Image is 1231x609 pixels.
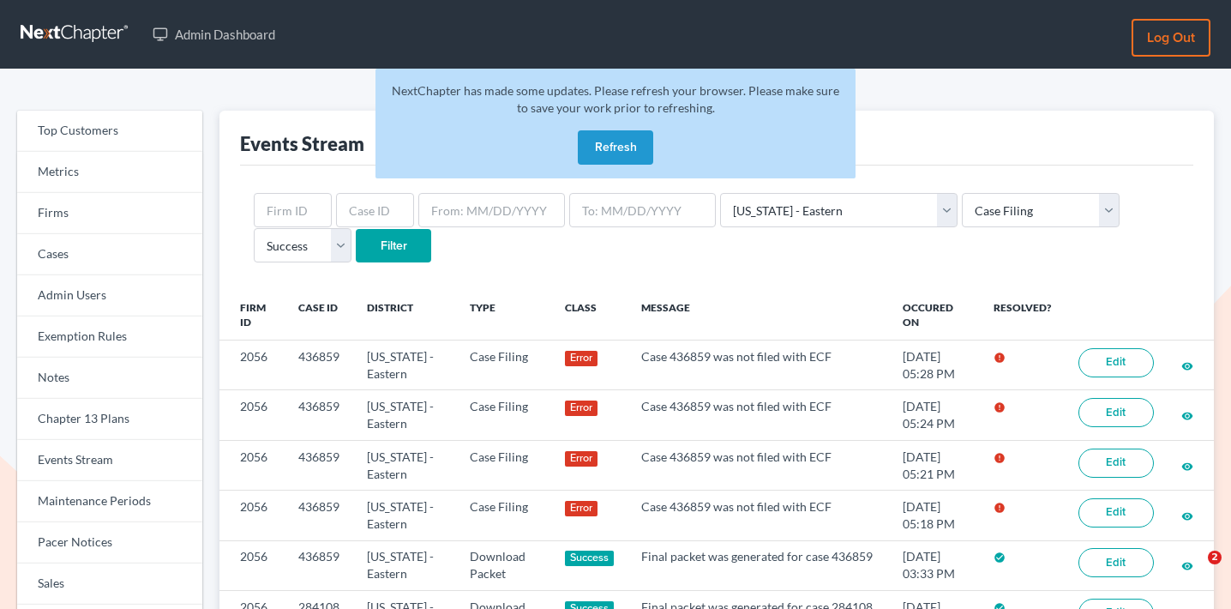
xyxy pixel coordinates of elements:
th: Resolved? [980,291,1065,341]
a: Chapter 13 Plans [17,399,202,440]
div: Error [565,351,598,366]
td: 2056 [219,341,285,390]
iframe: Intercom live chat [1173,551,1214,592]
div: Success [565,551,615,566]
td: Case 436859 was not filed with ECF [628,390,888,440]
td: Final packet was generated for case 436859 [628,540,888,590]
input: Firm ID [254,193,332,227]
td: 2056 [219,491,285,540]
td: Case Filing [456,440,551,490]
div: Events Stream [240,131,364,156]
td: [DATE] 05:24 PM [889,390,980,440]
td: [US_STATE] - Eastern [353,491,456,540]
i: check_circle [994,552,1006,564]
span: 2 [1208,551,1222,564]
td: [DATE] 05:28 PM [889,341,980,390]
a: Edit [1078,348,1154,377]
td: 436859 [285,540,353,590]
a: Firms [17,193,202,234]
a: Top Customers [17,111,202,152]
a: Log out [1132,19,1210,57]
input: Case ID [336,193,414,227]
input: Filter [356,229,431,263]
th: Class [551,291,628,341]
td: [DATE] 05:18 PM [889,491,980,540]
div: Error [565,451,598,467]
td: 2056 [219,390,285,440]
td: 436859 [285,440,353,490]
i: error [994,502,1006,514]
a: Cases [17,234,202,275]
td: 2056 [219,440,285,490]
th: Firm ID [219,291,285,341]
i: error [994,401,1006,413]
td: 436859 [285,491,353,540]
div: Error [565,501,598,516]
a: Pacer Notices [17,522,202,564]
a: Maintenance Periods [17,481,202,522]
a: Edit [1078,449,1154,478]
i: visibility [1181,360,1193,372]
a: Notes [17,358,202,399]
a: visibility [1181,358,1193,372]
td: [US_STATE] - Eastern [353,440,456,490]
td: Case 436859 was not filed with ECF [628,440,888,490]
td: [DATE] 05:21 PM [889,440,980,490]
td: 436859 [285,341,353,390]
td: Case 436859 was not filed with ECF [628,491,888,540]
i: visibility [1181,510,1193,522]
input: From: MM/DD/YYYY [418,193,565,227]
td: [US_STATE] - Eastern [353,390,456,440]
a: Exemption Rules [17,317,202,358]
td: [US_STATE] - Eastern [353,341,456,390]
a: Metrics [17,152,202,193]
a: Admin Dashboard [144,19,284,50]
a: Admin Users [17,275,202,317]
td: [DATE] 03:33 PM [889,540,980,590]
td: Case Filing [456,390,551,440]
a: visibility [1181,407,1193,422]
i: error [994,352,1006,364]
th: Type [456,291,551,341]
input: To: MM/DD/YYYY [569,193,716,227]
a: visibility [1181,458,1193,473]
th: Occured On [889,291,980,341]
button: Refresh [578,130,653,165]
th: Message [628,291,888,341]
td: Case Filing [456,341,551,390]
td: [US_STATE] - Eastern [353,540,456,590]
td: Case 436859 was not filed with ECF [628,341,888,390]
td: Download Packet [456,540,551,590]
div: Error [565,401,598,416]
a: Sales [17,564,202,605]
i: error [994,452,1006,464]
i: visibility [1181,410,1193,422]
td: 436859 [285,390,353,440]
a: Edit [1078,398,1154,427]
td: Case Filing [456,491,551,540]
td: 2056 [219,540,285,590]
a: Edit [1078,548,1154,577]
a: visibility [1181,508,1193,522]
a: Edit [1078,498,1154,528]
th: Case ID [285,291,353,341]
a: Events Stream [17,440,202,481]
span: NextChapter has made some updates. Please refresh your browser. Please make sure to save your wor... [392,83,839,115]
i: visibility [1181,461,1193,473]
th: District [353,291,456,341]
